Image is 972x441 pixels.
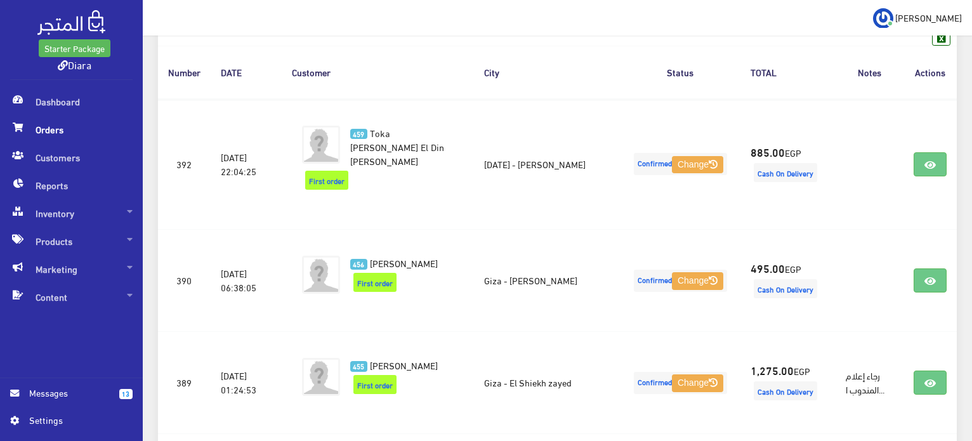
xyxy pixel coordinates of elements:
[909,354,957,402] iframe: Drift Widget Chat Controller
[740,332,836,434] td: EGP
[740,230,836,332] td: EGP
[754,279,817,298] span: Cash On Delivery
[474,230,621,332] td: Giza - [PERSON_NAME]
[302,126,340,164] img: avatar.png
[10,413,133,433] a: Settings
[350,256,454,270] a: 456 [PERSON_NAME]
[305,171,348,190] span: First order
[10,386,133,413] a: 13 Messages
[158,99,211,230] td: 392
[740,46,836,98] th: TOTAL
[10,283,133,311] span: Content
[621,46,740,98] th: Status
[672,156,723,174] button: Change
[754,163,817,182] span: Cash On Delivery
[634,153,727,175] span: Confirmed
[119,389,133,399] span: 13
[158,332,211,434] td: 389
[672,374,723,392] button: Change
[10,199,133,227] span: Inventory
[474,46,621,98] th: City
[350,259,367,270] span: 456
[39,39,110,57] a: Starter Package
[158,230,211,332] td: 390
[29,413,122,427] span: Settings
[29,386,109,400] span: Messages
[10,88,133,115] span: Dashboard
[751,362,794,378] strong: 1,275.00
[634,270,727,292] span: Confirmed
[903,46,957,98] th: Actions
[895,10,962,25] span: [PERSON_NAME]
[836,46,903,98] th: Notes
[350,129,367,140] span: 459
[474,99,621,230] td: [DATE] - [PERSON_NAME]
[740,99,836,230] td: EGP
[634,372,727,394] span: Confirmed
[10,227,133,255] span: Products
[211,332,282,434] td: [DATE] 01:24:53
[350,361,367,372] span: 455
[10,143,133,171] span: Customers
[350,124,444,169] span: Toka [PERSON_NAME] El Din [PERSON_NAME]
[836,332,903,434] td: رجاء إعلام المندوب ا...
[302,256,340,294] img: avatar.png
[873,8,962,28] a: ... [PERSON_NAME]
[58,55,91,74] a: Diara
[474,332,621,434] td: Giza - El Shiekh zayed
[873,8,893,29] img: ...
[211,46,282,98] th: DATE
[37,10,105,35] img: .
[282,46,475,98] th: Customer
[353,273,397,292] span: First order
[10,171,133,199] span: Reports
[350,358,454,372] a: 455 [PERSON_NAME]
[350,126,454,168] a: 459 Toka [PERSON_NAME] El Din [PERSON_NAME]
[353,375,397,394] span: First order
[211,99,282,230] td: [DATE] 22:04:25
[211,230,282,332] td: [DATE] 06:38:05
[158,46,211,98] th: Number
[302,358,340,396] img: avatar.png
[754,381,817,400] span: Cash On Delivery
[751,260,785,276] strong: 495.00
[370,254,438,272] span: [PERSON_NAME]
[672,272,723,290] button: Change
[10,255,133,283] span: Marketing
[370,356,438,374] span: [PERSON_NAME]
[10,115,133,143] span: Orders
[751,143,785,160] strong: 885.00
